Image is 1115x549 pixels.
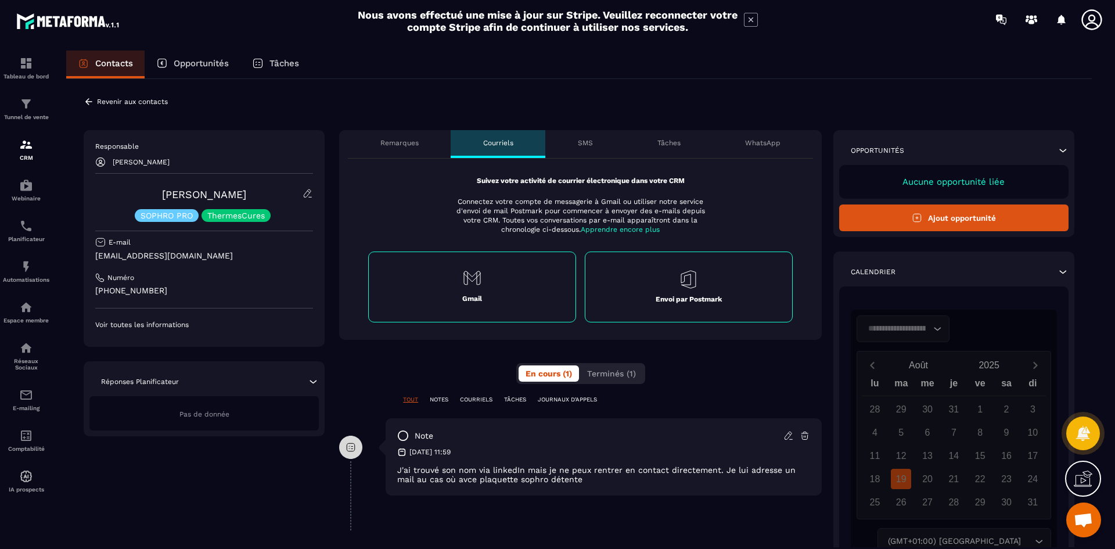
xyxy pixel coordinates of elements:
[3,195,49,202] p: Webinaire
[1066,503,1101,537] a: Ouvrir le chat
[16,10,121,31] img: logo
[269,58,299,69] p: Tâches
[839,204,1069,231] button: Ajout opportunité
[3,332,49,379] a: social-networksocial-networkRéseaux Sociaux
[483,138,513,148] p: Courriels
[3,358,49,371] p: Réseaux Sociaux
[3,73,49,80] p: Tableau de bord
[101,377,179,386] p: Réponses Planificateur
[107,273,134,282] p: Numéro
[3,48,49,88] a: formationformationTableau de bord
[3,114,49,120] p: Tunnel de vente
[851,177,1057,187] p: Aucune opportunité liée
[587,369,636,378] span: Terminés (1)
[95,320,313,329] p: Voir toutes les informations
[207,211,265,220] p: ThermesCures
[95,142,313,151] p: Responsable
[397,465,810,484] p: J'ai trouvé son nom via linkedIn mais je ne peux rentrer en contact directement. Je lui adresse u...
[3,317,49,324] p: Espace membre
[3,88,49,129] a: formationformationTunnel de vente
[19,388,33,402] img: email
[415,430,433,442] p: note
[409,447,451,457] p: [DATE] 11:59
[745,138,780,148] p: WhatsApp
[538,396,597,404] p: JOURNAUX D'APPELS
[656,295,722,304] p: Envoi par Postmark
[19,341,33,355] img: social-network
[3,420,49,461] a: accountantaccountantComptabilité
[3,292,49,332] a: automationsautomationsEspace membre
[460,396,492,404] p: COURRIELS
[162,188,246,200] a: [PERSON_NAME]
[3,236,49,242] p: Planificateur
[95,250,313,261] p: [EMAIL_ADDRESS][DOMAIN_NAME]
[851,267,895,277] p: Calendrier
[3,379,49,420] a: emailemailE-mailing
[3,155,49,161] p: CRM
[581,225,660,234] span: Apprendre encore plus
[19,429,33,443] img: accountant
[179,410,229,418] span: Pas de donnée
[95,285,313,296] p: [PHONE_NUMBER]
[580,365,643,382] button: Terminés (1)
[3,210,49,251] a: schedulerschedulerPlanificateur
[109,238,131,247] p: E-mail
[3,170,49,210] a: automationsautomationsWebinaire
[174,58,229,69] p: Opportunités
[19,469,33,483] img: automations
[430,396,448,404] p: NOTES
[3,405,49,411] p: E-mailing
[240,51,311,78] a: Tâches
[141,211,193,220] p: SOPHRO PRO
[19,56,33,70] img: formation
[3,277,49,283] p: Automatisations
[519,365,579,382] button: En cours (1)
[95,58,133,69] p: Contacts
[113,158,170,166] p: [PERSON_NAME]
[504,396,526,404] p: TÂCHES
[403,396,418,404] p: TOUT
[3,486,49,493] p: IA prospects
[368,176,793,185] p: Suivez votre activité de courrier électronique dans votre CRM
[380,138,419,148] p: Remarques
[3,446,49,452] p: Comptabilité
[526,369,572,378] span: En cours (1)
[19,178,33,192] img: automations
[97,98,168,106] p: Revenir aux contacts
[66,51,145,78] a: Contacts
[449,197,713,234] p: Connectez votre compte de messagerie à Gmail ou utiliser notre service d'envoi de mail Postmark p...
[19,260,33,274] img: automations
[657,138,681,148] p: Tâches
[19,219,33,233] img: scheduler
[3,129,49,170] a: formationformationCRM
[578,138,593,148] p: SMS
[462,294,482,303] p: Gmail
[19,97,33,111] img: formation
[851,146,904,155] p: Opportunités
[145,51,240,78] a: Opportunités
[19,138,33,152] img: formation
[3,251,49,292] a: automationsautomationsAutomatisations
[357,9,738,33] h2: Nous avons effectué une mise à jour sur Stripe. Veuillez reconnecter votre compte Stripe afin de ...
[19,300,33,314] img: automations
